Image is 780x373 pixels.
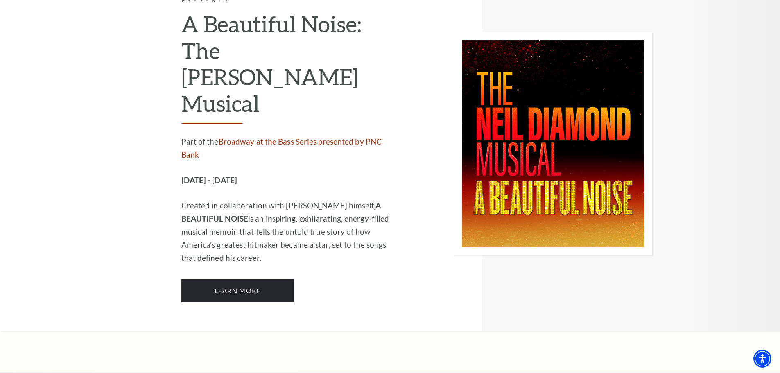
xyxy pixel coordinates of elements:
[181,11,400,124] h2: A Beautiful Noise: The [PERSON_NAME] Musical
[181,135,400,161] p: Part of the
[753,350,771,368] div: Accessibility Menu
[454,32,652,255] img: Performing Arts Fort Worth Presents
[181,137,382,159] a: Broadway at the Bass Series presented by PNC Bank
[181,279,294,302] a: Learn More A Beautiful Noise: The Neil Diamond Musical
[181,199,400,264] p: Created in collaboration with [PERSON_NAME] himself, is an inspiring, exhilarating, energy-filled...
[181,175,237,185] strong: [DATE] - [DATE]
[181,201,381,223] strong: A BEAUTIFUL NOISE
